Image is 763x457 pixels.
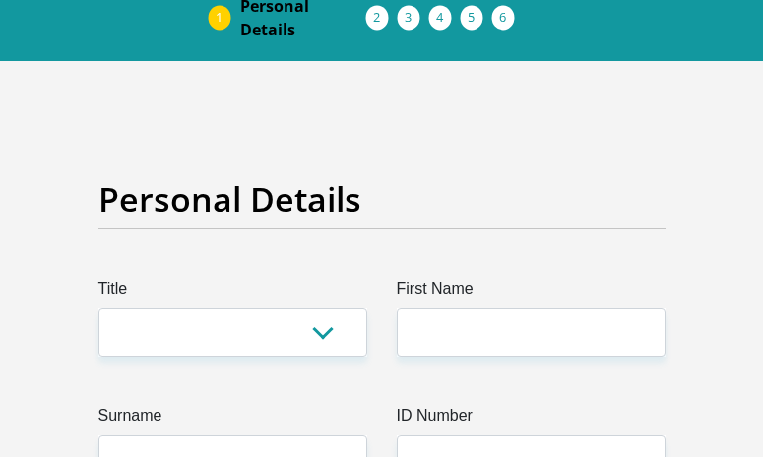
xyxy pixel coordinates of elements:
[397,404,666,435] label: ID Number
[98,404,367,435] label: Surname
[397,308,666,357] input: First Name
[98,277,367,308] label: Title
[397,277,666,308] label: First Name
[98,179,666,220] h2: Personal Details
